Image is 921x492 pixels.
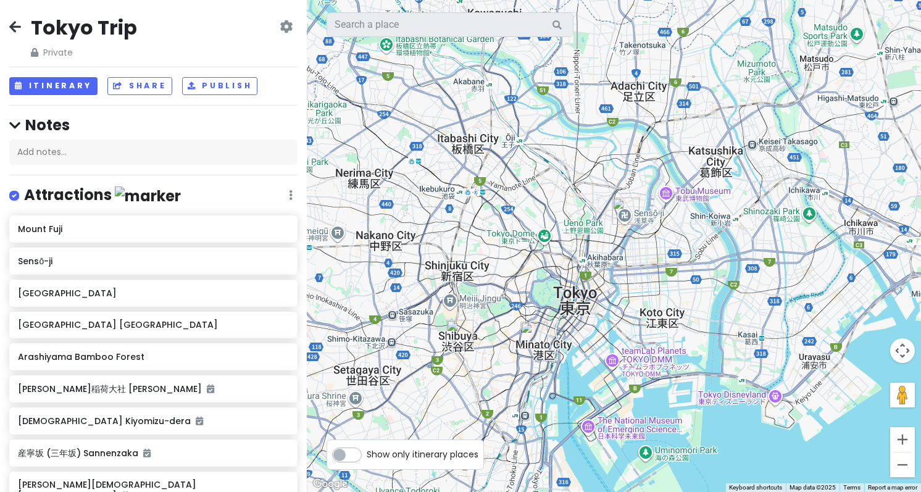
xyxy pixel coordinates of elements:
div: Tokyo Tower [520,322,548,349]
h6: Arashiyama Bamboo Forest [18,351,289,362]
i: Added to itinerary [196,417,203,425]
button: Zoom out [890,452,915,477]
i: Added to itinerary [143,449,151,457]
h6: [GEOGRAPHIC_DATA] [GEOGRAPHIC_DATA] [18,319,289,330]
h6: 産寧坂 (三年坂) Sannenzaka [18,448,289,459]
button: Drag Pegman onto the map to open Street View [890,383,915,407]
h4: Attractions [24,185,181,206]
h6: Mount Fuji [18,223,289,235]
button: Itinerary [9,77,98,95]
span: Show only itinerary places [367,448,478,461]
button: Share [107,77,172,95]
input: Search a place [327,12,573,37]
img: Google [310,476,351,492]
button: Zoom in [890,427,915,452]
button: Keyboard shortcuts [729,483,782,492]
div: Gyukatsu Motomura Shibuya Annex [446,320,473,347]
h4: Notes [9,115,298,135]
span: Private [31,46,137,59]
div: Sensō-ji [612,198,640,225]
h6: Sensō-ji [18,256,289,267]
i: Added to itinerary [207,385,214,393]
div: Add notes... [9,140,298,165]
h2: Tokyo Trip [31,15,137,41]
span: Map data ©2025 [790,484,836,491]
h6: [PERSON_NAME]稲荷大社 [PERSON_NAME] [18,383,289,394]
h6: [GEOGRAPHIC_DATA] [18,288,289,299]
a: Open this area in Google Maps (opens a new window) [310,476,351,492]
h6: [DEMOGRAPHIC_DATA] Kiyomizu-dera [18,415,289,427]
a: Report a map error [868,484,917,491]
button: Map camera controls [890,338,915,363]
img: marker [115,186,181,206]
button: Publish [182,77,258,95]
a: Terms (opens in new tab) [843,484,861,491]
